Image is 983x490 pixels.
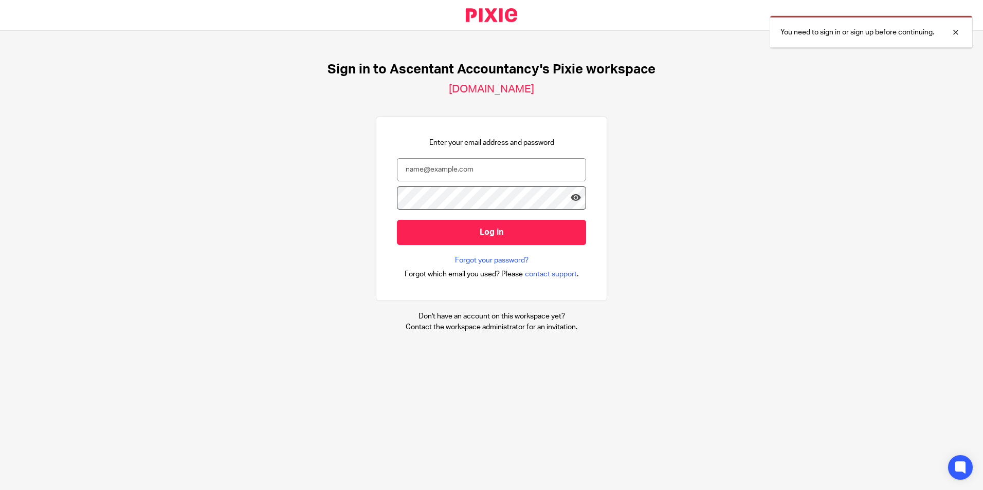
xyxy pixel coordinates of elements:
[780,27,934,37] p: You need to sign in or sign up before continuing.
[327,62,656,78] h1: Sign in to Ascentant Accountancy's Pixie workspace
[429,138,554,148] p: Enter your email address and password
[525,269,577,279] span: contact support
[405,269,523,279] span: Forgot which email you used? Please
[397,158,586,181] input: name@example.com
[406,311,577,322] p: Don't have an account on this workspace yet?
[406,322,577,332] p: Contact the workspace administrator for an invitation.
[449,83,534,96] h2: [DOMAIN_NAME]
[397,220,586,245] input: Log in
[455,255,529,266] a: Forgot your password?
[405,268,579,280] div: .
